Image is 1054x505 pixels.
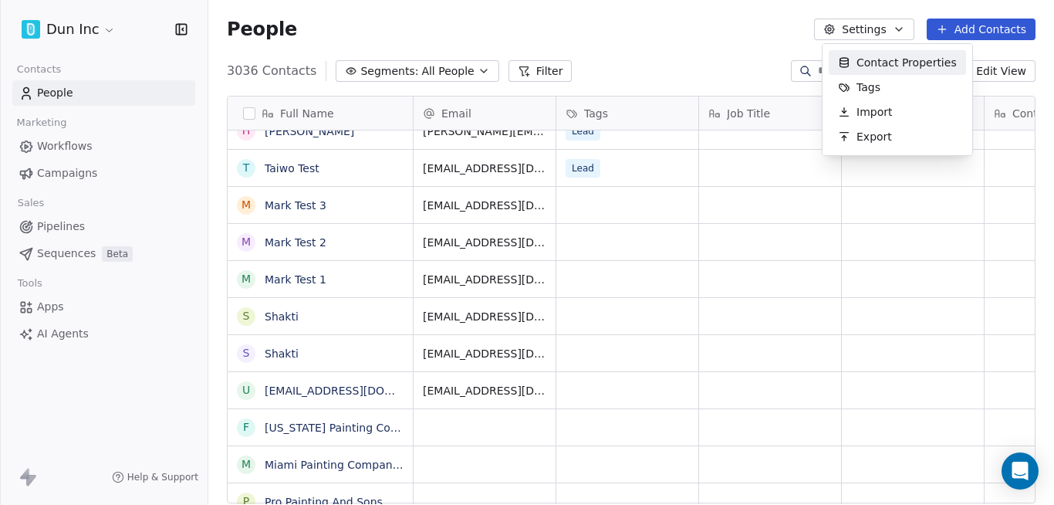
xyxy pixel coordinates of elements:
span: [PERSON_NAME][EMAIL_ADDRESS][DOMAIN_NAME] [423,124,546,139]
span: [EMAIL_ADDRESS][DOMAIN_NAME] [423,309,546,324]
span: Contact Properties [856,55,957,71]
span: Import [856,104,892,120]
span: [EMAIL_ADDRESS][DOMAIN_NAME] [423,272,546,287]
span: [EMAIL_ADDRESS][DOMAIN_NAME] [423,383,546,398]
span: [EMAIL_ADDRESS][DOMAIN_NAME] [423,161,546,176]
span: [EMAIL_ADDRESS][DOMAIN_NAME] [423,346,546,361]
div: Suggestions [829,50,966,149]
span: Export [856,129,892,145]
span: [EMAIL_ADDRESS][DOMAIN_NAME] [423,235,546,250]
span: Tags [856,80,880,96]
span: [EMAIL_ADDRESS][DOMAIN_NAME] [423,198,546,213]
